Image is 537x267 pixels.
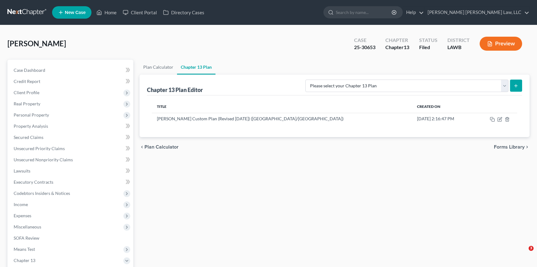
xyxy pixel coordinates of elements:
a: Lawsuits [9,165,133,177]
span: SOFA Review [14,235,39,241]
a: Plan Calculator [140,60,177,75]
button: Preview [480,37,522,51]
span: Unsecured Nonpriority Claims [14,157,73,162]
span: Executory Contracts [14,179,53,185]
div: Chapter 13 Plan Editor [147,86,203,94]
div: Chapter [385,37,409,44]
span: Unsecured Priority Claims [14,146,65,151]
td: [PERSON_NAME] Custom Plan (Revised [DATE]) ([GEOGRAPHIC_DATA]/[GEOGRAPHIC_DATA]) [152,113,412,125]
a: Credit Report [9,76,133,87]
div: Filed [419,44,437,51]
span: Property Analysis [14,123,48,129]
span: Lawsuits [14,168,30,173]
iframe: Intercom live chat [516,246,531,261]
a: Unsecured Priority Claims [9,143,133,154]
div: Chapter [385,44,409,51]
div: 25-30653 [354,44,375,51]
a: Case Dashboard [9,65,133,76]
th: Title [152,100,412,113]
span: Means Test [14,246,35,252]
span: Expenses [14,213,31,218]
th: Created On [412,100,474,113]
span: Personal Property [14,112,49,117]
input: Search by name... [336,7,393,18]
a: Client Portal [120,7,160,18]
button: Forms Library chevron_right [494,145,530,150]
span: Miscellaneous [14,224,41,229]
span: Forms Library [494,145,525,150]
span: Credit Report [14,79,40,84]
a: [PERSON_NAME] [PERSON_NAME] Law, LLC [424,7,529,18]
span: Case Dashboard [14,67,45,73]
a: SOFA Review [9,232,133,244]
div: LAWB [447,44,470,51]
a: Directory Cases [160,7,207,18]
button: chevron_left Plan Calculator [140,145,179,150]
a: Chapter 13 Plan [177,60,215,75]
div: District [447,37,470,44]
span: Client Profile [14,90,39,95]
a: Property Analysis [9,121,133,132]
span: Chapter 13 [14,258,35,263]
span: 3 [529,246,534,251]
span: Plan Calculator [144,145,179,150]
i: chevron_left [140,145,144,150]
span: Codebtors Insiders & Notices [14,191,70,196]
a: Secured Claims [9,132,133,143]
a: Executory Contracts [9,177,133,188]
span: Real Property [14,101,40,106]
span: New Case [65,10,86,15]
i: chevron_right [525,145,530,150]
span: Secured Claims [14,135,43,140]
td: [DATE] 2:16:47 PM [412,113,474,125]
span: 13 [404,44,409,50]
span: Income [14,202,28,207]
div: Status [419,37,437,44]
div: Case [354,37,375,44]
span: [PERSON_NAME] [7,39,66,48]
a: Unsecured Nonpriority Claims [9,154,133,165]
a: Home [93,7,120,18]
a: Help [403,7,424,18]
